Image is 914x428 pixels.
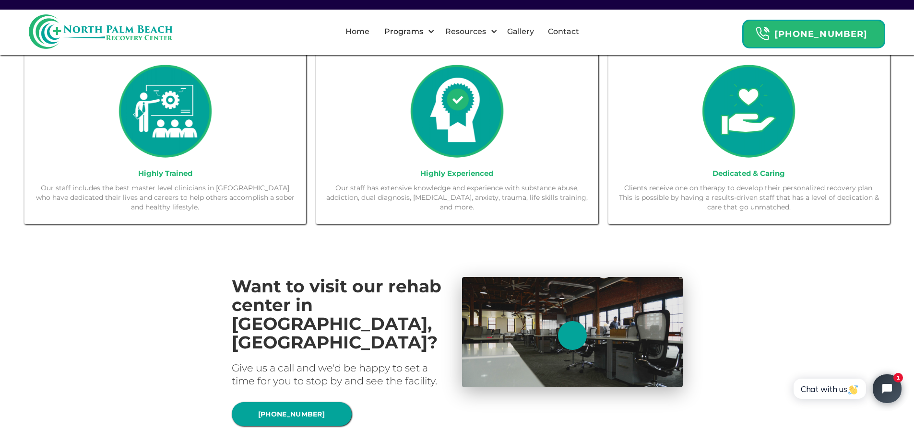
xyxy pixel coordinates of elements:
div: Dedicated & Caring [618,169,880,178]
div: Highly Trained [34,169,296,178]
p: Our staff includes the best master level clinicians in [GEOGRAPHIC_DATA] who have dedicated their... [34,183,296,212]
a: [PHONE_NUMBER] [232,402,352,426]
div: Resources [443,26,488,37]
div: Give us a call and we'd be happy to set a time for you to stop by and see the facility. [232,361,452,387]
p: Our staff has extensive knowledge and experience with substance abuse, addiction, dual diagnosis,... [326,183,588,212]
a: Contact [542,16,585,47]
h2: Want to visit our rehab center in [GEOGRAPHIC_DATA], [GEOGRAPHIC_DATA]? [232,277,452,352]
a: Home [340,16,375,47]
div: Programs [382,26,426,37]
iframe: Tidio Chat [783,366,910,411]
a: Header Calendar Icons[PHONE_NUMBER] [742,15,885,48]
img: Header Calendar Icons [755,26,770,41]
div: Highly Experienced [326,169,588,178]
p: Clients receive one on therapy to develop their personalized recovery plan. This is possible by h... [618,183,880,212]
div: Programs [376,16,437,47]
a: Gallery [501,16,540,47]
a: open lightbox [462,277,683,387]
strong: [PHONE_NUMBER] [774,29,867,39]
div: Resources [437,16,500,47]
